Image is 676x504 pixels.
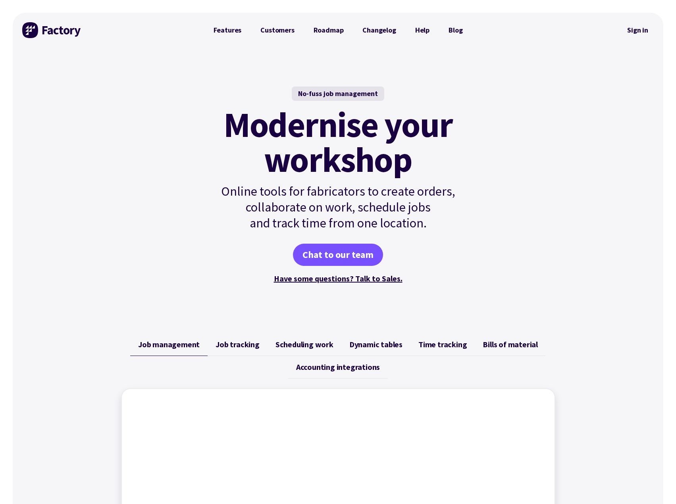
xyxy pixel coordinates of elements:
[622,21,654,39] nav: Secondary Navigation
[138,340,200,349] span: Job management
[353,22,405,38] a: Changelog
[406,22,439,38] a: Help
[216,340,260,349] span: Job tracking
[204,22,472,38] nav: Primary Navigation
[483,340,538,349] span: Bills of material
[251,22,304,38] a: Customers
[304,22,353,38] a: Roadmap
[223,107,453,177] mark: Modernise your workshop
[293,244,383,266] a: Chat to our team
[418,340,467,349] span: Time tracking
[275,340,333,349] span: Scheduling work
[439,22,472,38] a: Blog
[636,466,676,504] iframe: Chat Widget
[296,362,380,372] span: Accounting integrations
[22,22,82,38] img: Factory
[292,87,384,101] div: No-fuss job management
[204,183,472,231] p: Online tools for fabricators to create orders, collaborate on work, schedule jobs and track time ...
[274,273,403,283] a: Have some questions? Talk to Sales.
[204,22,251,38] a: Features
[349,340,403,349] span: Dynamic tables
[622,21,654,39] a: Sign in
